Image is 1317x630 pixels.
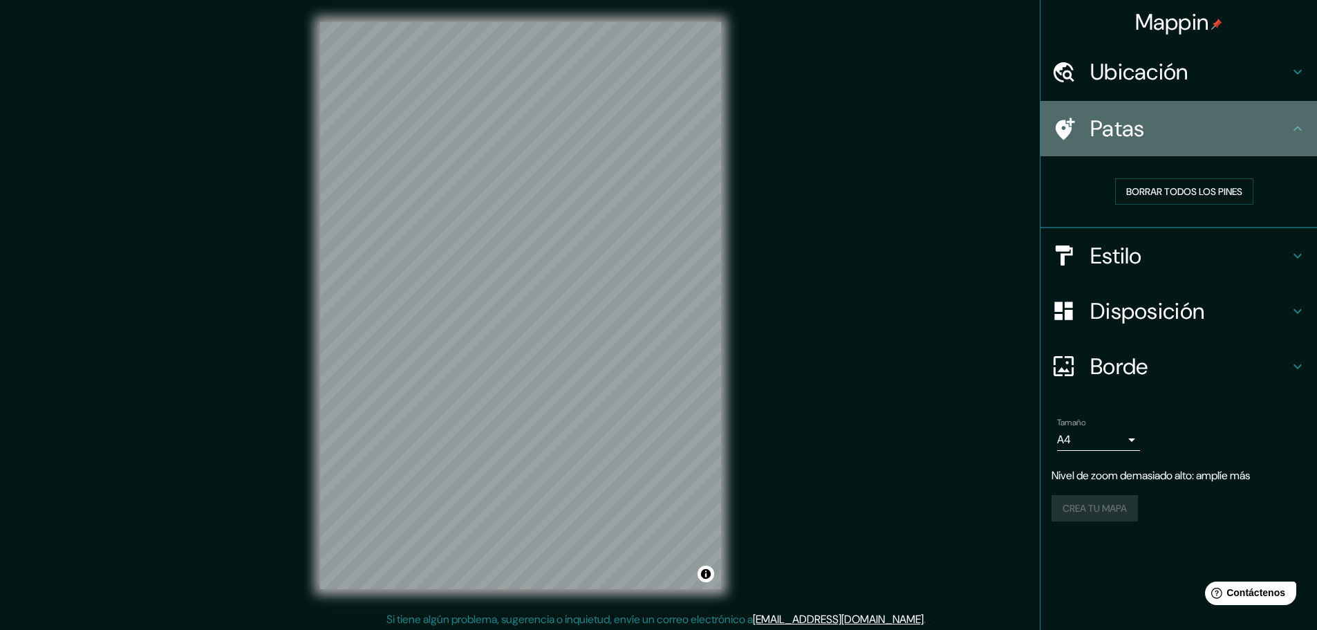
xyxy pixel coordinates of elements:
[1126,185,1242,198] font: Borrar todos los pines
[1040,44,1317,100] div: Ubicación
[1057,432,1071,447] font: A4
[926,611,928,627] font: .
[1040,339,1317,394] div: Borde
[1090,241,1142,270] font: Estilo
[1040,101,1317,156] div: Patas
[1194,576,1302,615] iframe: Lanzador de widgets de ayuda
[698,566,714,582] button: Activar o desactivar atribución
[1090,352,1148,381] font: Borde
[1090,57,1188,86] font: Ubicación
[753,612,924,627] a: [EMAIL_ADDRESS][DOMAIN_NAME]
[1040,284,1317,339] div: Disposición
[1090,114,1145,143] font: Patas
[1052,468,1250,483] font: Nivel de zoom demasiado alto: amplíe más
[1057,417,1085,428] font: Tamaño
[924,612,926,627] font: .
[1090,297,1204,326] font: Disposición
[386,612,753,627] font: Si tiene algún problema, sugerencia o inquietud, envíe un correo electrónico a
[1211,19,1222,30] img: pin-icon.png
[1135,8,1209,37] font: Mappin
[1115,178,1253,205] button: Borrar todos los pines
[320,22,721,589] canvas: Mapa
[928,611,931,627] font: .
[1040,228,1317,284] div: Estilo
[1057,429,1140,451] div: A4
